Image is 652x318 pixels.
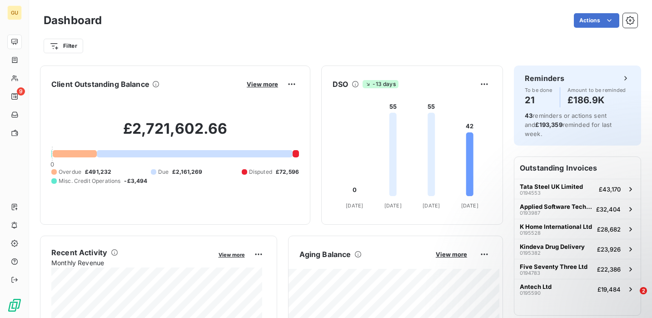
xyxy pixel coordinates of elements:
span: Monthly Revenue [51,258,212,268]
span: £193,359 [535,121,562,128]
button: View more [244,80,281,88]
span: -£3,494 [124,177,147,185]
tspan: [DATE] [384,202,402,209]
span: £43,170 [599,186,621,193]
span: View more [247,81,278,88]
span: 0193987 [520,210,540,216]
h6: DSO [333,79,348,90]
div: GU [7,5,22,20]
span: Due [158,168,169,176]
span: £491,232 [85,168,111,176]
iframe: Intercom live chat [621,287,643,309]
span: -13 days [363,80,398,88]
button: View more [216,250,248,258]
span: To be done [525,87,552,93]
span: 2 [640,287,647,294]
tspan: [DATE] [461,202,478,209]
h4: £186.9K [567,93,626,107]
span: £28,682 [597,226,621,233]
button: Applied Software Technology, LLC0193987£32,404 [514,199,641,219]
button: Tata Steel UK Limited0194553£43,170 [514,179,641,199]
span: View more [436,251,467,258]
span: 43 [525,112,533,119]
h6: Reminders [525,73,564,84]
h4: 21 [525,93,552,107]
h2: £2,721,602.66 [51,120,299,147]
h6: Recent Activity [51,247,107,258]
h3: Dashboard [44,12,102,29]
iframe: Intercom notifications message [470,230,652,293]
span: reminders or actions sent and reminded for last week. [525,112,612,137]
button: K Home International Ltd0195528£28,682 [514,219,641,239]
tspan: [DATE] [346,202,363,209]
span: 0 [50,161,54,168]
span: 9 [17,87,25,96]
span: View more [219,252,245,258]
button: Actions [574,13,619,28]
span: Applied Software Technology, LLC [520,203,592,210]
span: £32,404 [596,206,621,213]
span: K Home International Ltd [520,223,592,230]
h6: Aging Balance [299,249,351,260]
span: Overdue [59,168,81,176]
h6: Client Outstanding Balance [51,79,149,90]
img: Logo LeanPay [7,298,22,313]
span: Disputed [249,168,272,176]
span: 0194553 [520,190,541,196]
button: View more [433,250,470,258]
span: £2,161,269 [172,168,203,176]
span: £72,596 [276,168,299,176]
span: Misc. Credit Operations [59,177,120,185]
tspan: [DATE] [423,202,440,209]
h6: Outstanding Invoices [514,157,641,179]
span: Tata Steel UK Limited [520,183,583,190]
span: Amount to be reminded [567,87,626,93]
button: Filter [44,39,83,53]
